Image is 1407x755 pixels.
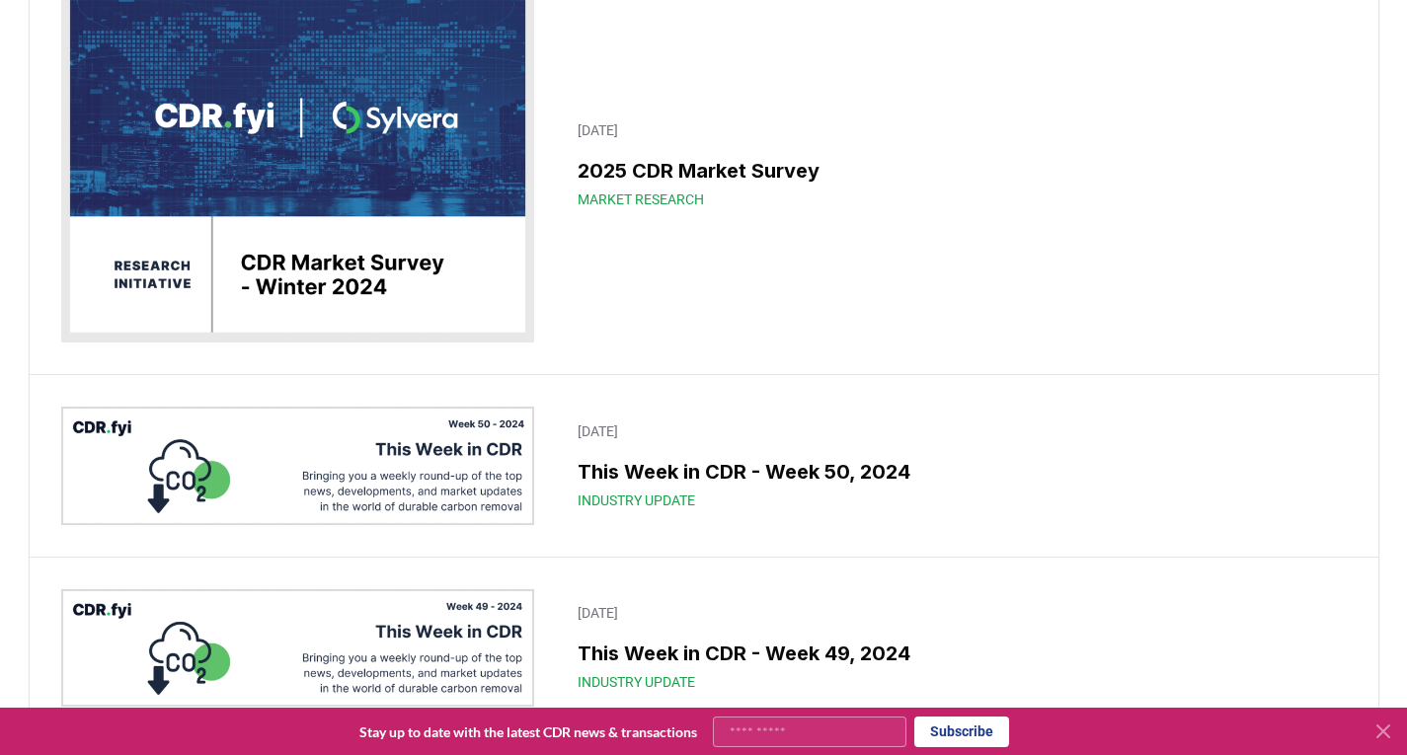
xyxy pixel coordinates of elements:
span: Industry Update [578,672,695,692]
span: Market Research [578,189,704,209]
img: This Week in CDR - Week 50, 2024 blog post image [61,407,535,525]
h3: This Week in CDR - Week 49, 2024 [578,639,1334,668]
p: [DATE] [578,603,1334,623]
img: This Week in CDR - Week 49, 2024 blog post image [61,589,535,708]
a: [DATE]This Week in CDR - Week 49, 2024Industry Update [566,591,1346,704]
p: [DATE] [578,421,1334,441]
h3: 2025 CDR Market Survey [578,156,1334,186]
a: [DATE]2025 CDR Market SurveyMarket Research [566,109,1346,221]
p: [DATE] [578,120,1334,140]
a: [DATE]This Week in CDR - Week 50, 2024Industry Update [566,410,1346,522]
span: Industry Update [578,491,695,510]
h3: This Week in CDR - Week 50, 2024 [578,457,1334,487]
